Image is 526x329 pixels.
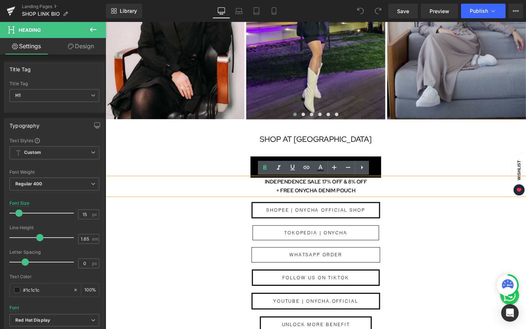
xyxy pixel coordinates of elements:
[54,38,107,54] a: Design
[9,137,99,143] div: Text Styles
[7,117,435,130] h1: SHOP AT [GEOGRAPHIC_DATA]
[92,212,98,217] span: px
[154,260,288,277] a: FOLLOW US ON TIKTOK
[248,4,265,18] a: Tablet
[397,7,409,15] span: Save
[9,274,99,279] div: Text Color
[24,150,41,156] b: Custom
[153,189,289,207] a: SHOPEE | ONYCHA OFFICIAL SHOP
[92,237,98,241] span: em
[9,118,39,129] div: Typography
[371,4,385,18] button: Redo
[9,81,99,86] div: Title Tag
[19,27,41,33] span: Heading
[176,290,266,297] span: YOUTUBE | ONYCHA.OFFICIAL
[421,4,458,18] a: Preview
[508,4,523,18] button: More
[470,8,488,14] span: Publish
[501,304,519,322] div: Open Intercom Messenger
[188,218,254,226] span: TOKOPEDIA | ONYCHA
[153,285,289,302] a: YOUTUBE | ONYCHA.OFFICIAL
[9,201,30,206] div: Font Size
[106,4,142,18] a: New Library
[15,317,50,324] i: Red Hat Display
[430,7,449,15] span: Preview
[81,284,99,296] div: %
[9,305,19,310] div: Font
[162,310,279,327] a: UNLOCK MORE BENEFIT
[166,149,276,156] span: OFFICIAL WEBSITE (FREE SHIPPING)
[23,286,70,294] input: Color
[9,225,99,230] div: Line Height
[22,11,60,17] span: SHOP LINK BIO
[152,141,290,164] a: OFFICIAL WEBSITE (FREE SHIPPING)
[120,8,137,14] span: Library
[9,170,99,175] div: Font Weight
[167,164,275,172] b: INDEPENDENCE SALE 17% OFF & 8% OFF
[155,214,287,230] a: TOKOPEDIA | ONYCHA
[185,314,256,322] span: UNLOCK MORE BENEFIT
[9,62,31,72] div: Title Tag
[9,250,99,255] div: Letter Spacing
[179,174,263,181] b: + FREE ONYCHA DENIM POUCH
[461,4,506,18] button: Publish
[186,265,256,273] span: FOLLOW US ON TIKTOK
[265,4,283,18] a: Mobile
[15,181,42,186] b: Regular 400
[15,92,20,98] b: H1
[92,261,98,266] span: px
[230,4,248,18] a: Laptop
[353,4,368,18] button: Undo
[153,237,289,253] a: WHATSAPP ORDER
[193,241,249,249] span: WHATSAPP ORDER
[22,4,106,10] a: Landing Pages
[213,4,230,18] a: Desktop
[169,194,273,202] span: SHOPEE | ONYCHA OFFICIAL SHOP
